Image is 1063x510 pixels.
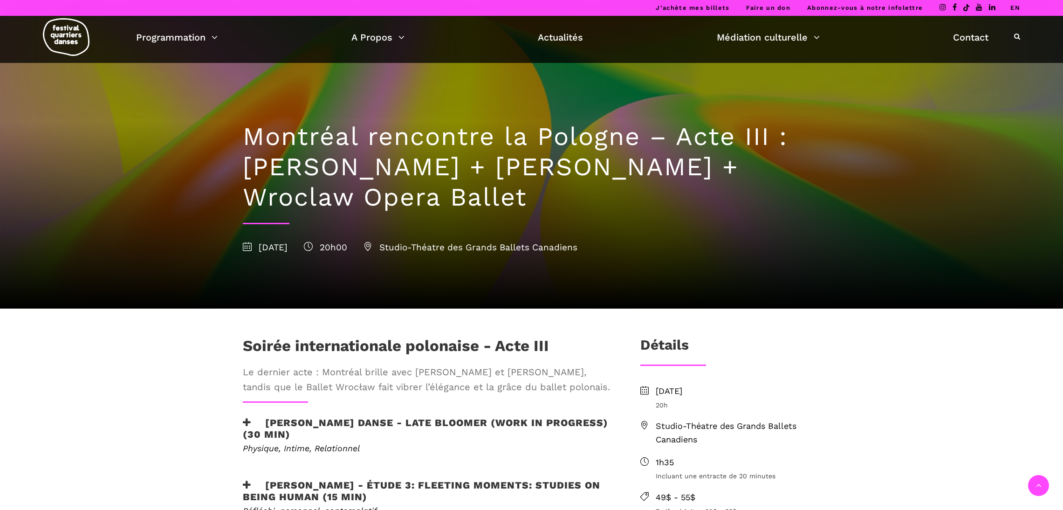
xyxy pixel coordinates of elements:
[243,443,360,453] span: Physique, Intime, Relationnel
[656,400,821,410] span: 20h
[351,29,405,45] a: A Propos
[746,4,790,11] a: Faire un don
[656,456,821,469] span: 1h35
[538,29,583,45] a: Actualités
[136,29,218,45] a: Programmation
[304,242,347,253] span: 20h00
[656,4,729,11] a: J’achète mes billets
[807,4,923,11] a: Abonnez-vous à notre infolettre
[953,29,988,45] a: Contact
[1010,4,1020,11] a: EN
[640,337,689,360] h3: Détails
[243,479,610,503] h3: [PERSON_NAME] - Étude 3: Fleeting moments: studies on being human (15 min)
[656,491,821,504] span: 49$ - 55$
[43,18,89,56] img: logo-fqd-med
[243,242,288,253] span: [DATE]
[243,417,610,440] h3: [PERSON_NAME] Danse - Late bloomer (work in progress) (30 min)
[717,29,820,45] a: Médiation culturelle
[656,471,821,481] span: Incluant une entracte de 20 minutes
[243,337,549,360] h1: Soirée internationale polonaise - Acte III
[656,385,821,398] span: [DATE]
[243,365,610,394] span: Le dernier acte : Montréal brille avec [PERSON_NAME] et [PERSON_NAME], tandis que le Ballet Wrocł...
[363,242,577,253] span: Studio-Théatre des Grands Ballets Canadiens
[243,122,821,212] h1: Montréal rencontre la Pologne – Acte III : [PERSON_NAME] + [PERSON_NAME] + Wroclaw Opera Ballet
[656,420,821,447] span: Studio-Théatre des Grands Ballets Canadiens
